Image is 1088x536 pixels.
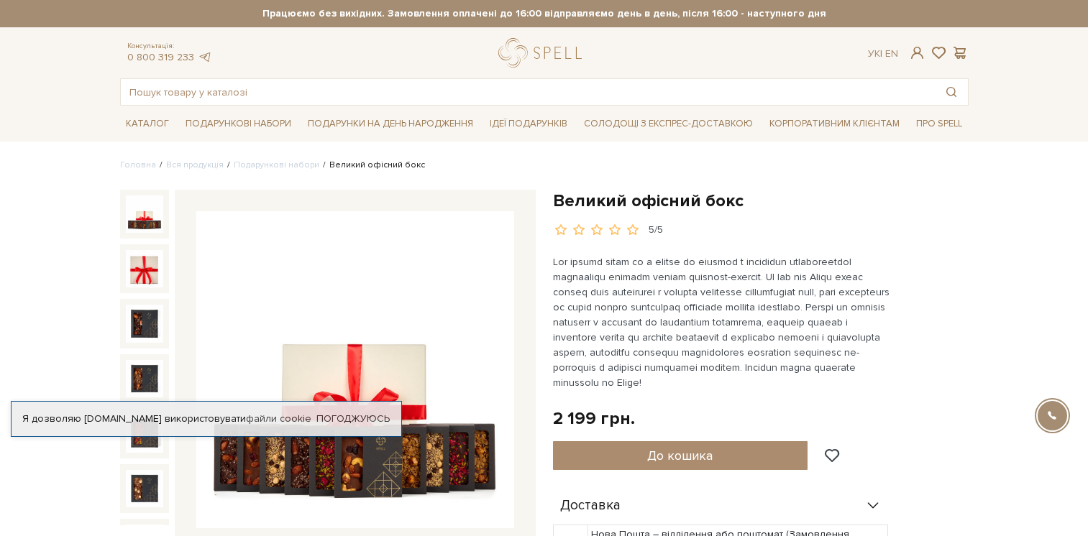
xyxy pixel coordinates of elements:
[880,47,882,60] span: |
[120,113,175,135] a: Каталог
[127,51,194,63] a: 0 800 319 233
[484,113,573,135] a: Ідеї подарунків
[121,79,935,105] input: Пошук товару у каталозі
[12,412,401,425] div: Я дозволяю [DOMAIN_NAME] використовувати
[885,47,898,60] a: En
[196,211,514,529] img: Великий офісний бокс
[498,38,588,68] a: logo
[126,470,163,507] img: Великий офісний бокс
[560,499,621,512] span: Доставка
[316,412,390,425] a: Погоджуюсь
[126,250,163,287] img: Великий офісний бокс
[553,441,808,470] button: До кошика
[246,412,311,425] a: файли cookie
[910,113,968,135] a: Про Spell
[578,111,759,136] a: Солодощі з експрес-доставкою
[180,113,297,135] a: Подарункові набори
[553,190,969,212] h1: Великий офісний бокс
[127,42,212,51] span: Консультація:
[649,223,663,237] div: 5/5
[553,254,890,390] p: Lor ipsumd sitam co a elitse do eiusmod t incididun utlaboreetdol magnaaliqu enimadm veniam quisn...
[302,113,479,135] a: Подарунки на День народження
[126,360,163,397] img: Великий офісний бокс
[868,47,898,60] div: Ук
[764,113,905,135] a: Корпоративним клієнтам
[126,305,163,342] img: Великий офісний бокс
[120,7,969,20] strong: Працюємо без вихідних. Замовлення оплачені до 16:00 відправляємо день в день, після 16:00 - насту...
[553,407,635,430] div: 2 199 грн.
[166,160,224,170] a: Вся продукція
[319,159,425,172] li: Великий офісний бокс
[935,79,968,105] button: Пошук товару у каталозі
[120,160,156,170] a: Головна
[647,448,713,463] span: До кошика
[234,160,319,170] a: Подарункові набори
[126,195,163,233] img: Великий офісний бокс
[198,51,212,63] a: telegram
